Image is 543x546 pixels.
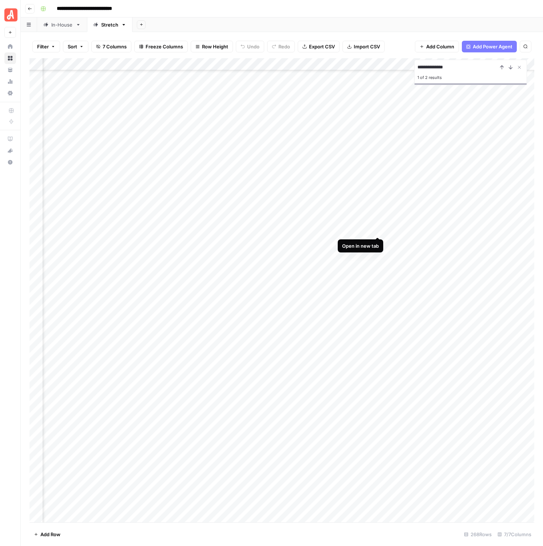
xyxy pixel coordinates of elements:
button: Close Search [515,63,524,72]
button: 7 Columns [91,41,131,52]
span: Add Power Agent [473,43,512,50]
span: 7 Columns [103,43,127,50]
button: Next Result [506,63,515,72]
button: Workspace: Angi [4,6,16,24]
div: 268 Rows [461,529,495,540]
button: Sort [63,41,88,52]
a: Your Data [4,64,16,76]
a: Stretch [87,17,132,32]
button: Previous Result [498,63,506,72]
div: 7/7 Columns [495,529,534,540]
div: 1 of 2 results [417,73,524,82]
a: AirOps Academy [4,133,16,145]
a: In-House [37,17,87,32]
a: Home [4,41,16,52]
a: Usage [4,76,16,87]
button: Add Column [415,41,459,52]
span: Export CSV [309,43,335,50]
button: Add Power Agent [462,41,517,52]
button: What's new? [4,145,16,156]
a: Settings [4,87,16,99]
button: Export CSV [298,41,340,52]
button: Row Height [191,41,233,52]
button: Help + Support [4,156,16,168]
span: Sort [68,43,77,50]
img: Angi Logo [4,8,17,21]
button: Undo [236,41,264,52]
button: Add Row [29,529,65,540]
span: Redo [278,43,290,50]
a: Browse [4,52,16,64]
div: What's new? [5,145,16,156]
span: Undo [247,43,259,50]
span: Freeze Columns [146,43,183,50]
div: In-House [51,21,73,28]
button: Import CSV [342,41,385,52]
button: Filter [32,41,60,52]
span: Add Column [426,43,454,50]
button: Redo [267,41,295,52]
div: Stretch [101,21,118,28]
span: Import CSV [354,43,380,50]
span: Row Height [202,43,228,50]
button: Freeze Columns [134,41,188,52]
span: Filter [37,43,49,50]
span: Add Row [40,531,60,538]
div: Open in new tab [342,242,379,250]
